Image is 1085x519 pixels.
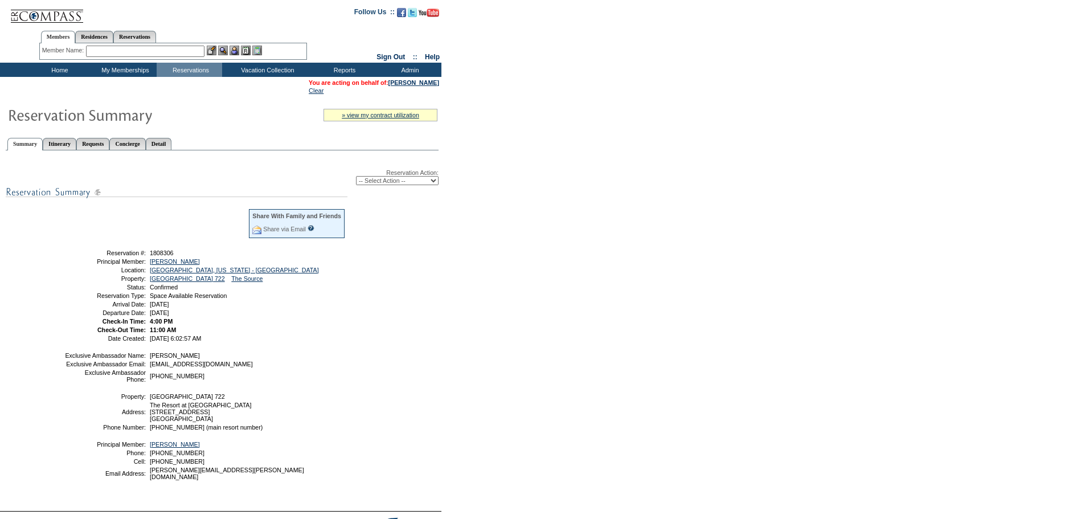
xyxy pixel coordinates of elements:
td: Phone Number: [64,424,146,431]
img: b_calculator.gif [252,46,262,55]
td: Phone: [64,449,146,456]
td: Exclusive Ambassador Email: [64,361,146,367]
span: [GEOGRAPHIC_DATA] 722 [150,393,225,400]
td: Reports [310,63,376,77]
span: [DATE] 6:02:57 AM [150,335,201,342]
td: Vacation Collection [222,63,310,77]
td: Exclusive Ambassador Phone: [64,369,146,383]
span: [PHONE_NUMBER] (main resort number) [150,424,263,431]
a: Become our fan on Facebook [397,11,406,18]
span: 11:00 AM [150,326,176,333]
div: Member Name: [42,46,86,55]
input: What is this? [308,225,314,231]
td: Arrival Date: [64,301,146,308]
img: subTtlResSummary.gif [6,185,347,199]
a: Residences [75,31,113,43]
span: 4:00 PM [150,318,173,325]
span: [DATE] [150,309,169,316]
a: Sign Out [376,53,405,61]
a: [PERSON_NAME] [150,258,200,265]
a: [GEOGRAPHIC_DATA], [US_STATE] - [GEOGRAPHIC_DATA] [150,267,319,273]
td: Principal Member: [64,258,146,265]
span: [DATE] [150,301,169,308]
a: The Source [231,275,263,282]
span: Confirmed [150,284,178,291]
span: You are acting on behalf of: [309,79,439,86]
td: Address: [64,402,146,422]
div: Reservation Action: [6,169,439,185]
a: Help [425,53,440,61]
span: [PHONE_NUMBER] [150,458,204,465]
img: View [218,46,228,55]
a: Share via Email [263,226,306,232]
td: Status: [64,284,146,291]
img: b_edit.gif [207,46,216,55]
td: Reservation #: [64,250,146,256]
td: Email Address: [64,467,146,480]
span: 1808306 [150,250,174,256]
td: Follow Us :: [354,7,395,21]
span: [PHONE_NUMBER] [150,373,204,379]
td: Admin [376,63,441,77]
td: Reservations [157,63,222,77]
a: [PERSON_NAME] [150,441,200,448]
img: Reservations [241,46,251,55]
td: Cell: [64,458,146,465]
td: Property: [64,275,146,282]
span: [PERSON_NAME][EMAIL_ADDRESS][PERSON_NAME][DOMAIN_NAME] [150,467,304,480]
span: [PHONE_NUMBER] [150,449,204,456]
strong: Check-In Time: [103,318,146,325]
a: Itinerary [43,138,76,150]
td: Home [26,63,91,77]
td: Principal Member: [64,441,146,448]
span: [EMAIL_ADDRESS][DOMAIN_NAME] [150,361,253,367]
a: Requests [76,138,109,150]
span: :: [413,53,417,61]
a: [GEOGRAPHIC_DATA] 722 [150,275,225,282]
td: Exclusive Ambassador Name: [64,352,146,359]
a: [PERSON_NAME] [388,79,439,86]
a: Reservations [113,31,156,43]
span: The Resort at [GEOGRAPHIC_DATA] [STREET_ADDRESS] [GEOGRAPHIC_DATA] [150,402,251,422]
a: Clear [309,87,324,94]
td: Reservation Type: [64,292,146,299]
img: Subscribe to our YouTube Channel [419,9,439,17]
a: Summary [7,138,43,150]
img: Follow us on Twitter [408,8,417,17]
img: Reservaton Summary [7,103,235,126]
span: [PERSON_NAME] [150,352,200,359]
a: Detail [146,138,172,150]
td: Date Created: [64,335,146,342]
td: Departure Date: [64,309,146,316]
a: » view my contract utilization [342,112,419,118]
td: My Memberships [91,63,157,77]
a: Follow us on Twitter [408,11,417,18]
a: Members [41,31,76,43]
span: Space Available Reservation [150,292,227,299]
img: Impersonate [230,46,239,55]
div: Share With Family and Friends [252,212,341,219]
td: Property: [64,393,146,400]
a: Subscribe to our YouTube Channel [419,11,439,18]
strong: Check-Out Time: [97,326,146,333]
td: Location: [64,267,146,273]
a: Concierge [109,138,145,150]
img: Become our fan on Facebook [397,8,406,17]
